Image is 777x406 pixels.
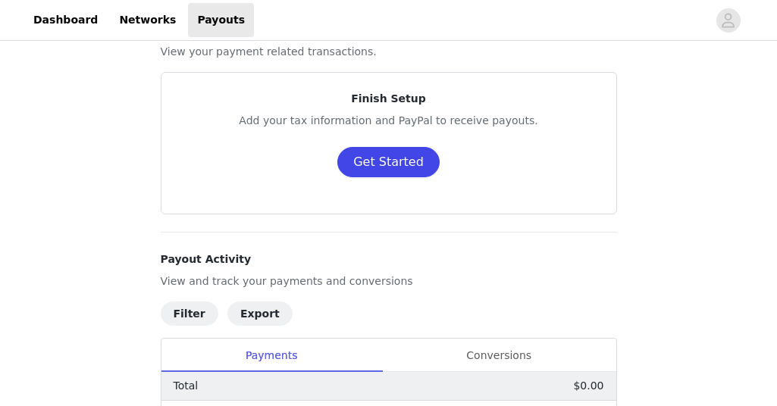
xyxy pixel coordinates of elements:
[161,301,218,326] button: Filter
[227,301,293,326] button: Export
[180,113,598,129] p: Add your tax information and PayPal to receive payouts.
[161,251,617,267] h4: Payout Activity
[382,339,616,373] div: Conversions
[573,378,603,394] p: $0.00
[161,44,617,60] p: View your payment related transactions.
[188,3,254,37] a: Payouts
[721,8,735,33] div: avatar
[180,91,598,107] p: Finish Setup
[161,339,382,373] div: Payments
[24,3,107,37] a: Dashboard
[337,147,440,177] button: Get Started
[161,273,617,289] p: View and track your payments and conversions
[110,3,185,37] a: Networks
[174,378,199,394] p: Total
